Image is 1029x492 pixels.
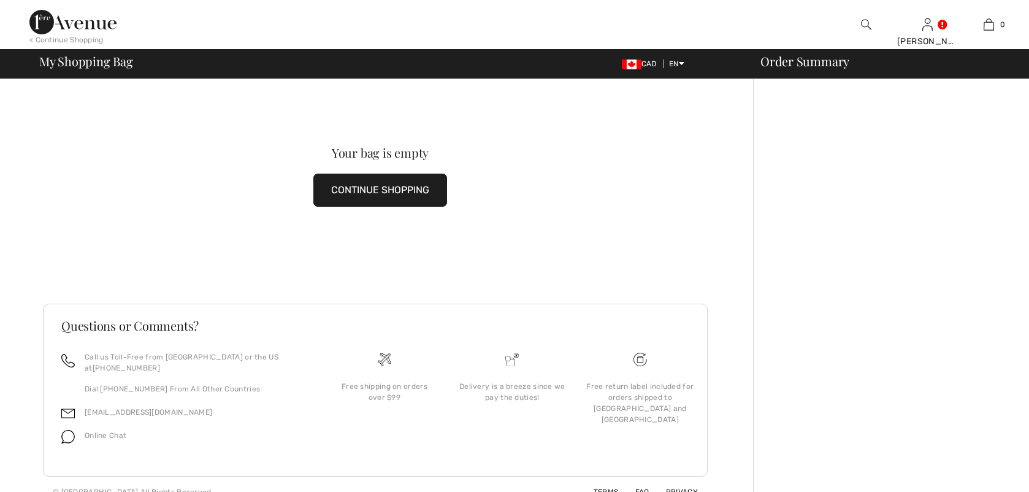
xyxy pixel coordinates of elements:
img: My Bag [984,17,994,32]
h3: Questions or Comments? [61,320,689,332]
div: [PERSON_NAME] [897,35,957,48]
img: Delivery is a breeze since we pay the duties! [505,353,519,366]
button: CONTINUE SHOPPING [313,174,447,207]
span: My Shopping Bag [39,55,133,67]
div: < Continue Shopping [29,34,104,45]
img: Free shipping on orders over $99 [633,353,647,366]
p: Dial [PHONE_NUMBER] From All Other Countries [85,383,306,394]
a: Sign In [922,18,933,30]
div: Free return label included for orders shipped to [GEOGRAPHIC_DATA] and [GEOGRAPHIC_DATA] [586,381,694,425]
p: Call us Toll-Free from [GEOGRAPHIC_DATA] or the US at [85,352,306,374]
span: CAD [622,60,662,68]
img: search the website [861,17,871,32]
img: Canadian Dollar [622,60,641,69]
div: Delivery is a breeze since we pay the duties! [458,381,566,403]
div: Free shipping on orders over $99 [331,381,438,403]
img: 1ère Avenue [29,10,117,34]
img: My Info [922,17,933,32]
span: Online Chat [85,431,126,440]
div: Your bag is empty [77,147,684,159]
img: call [61,354,75,367]
span: 0 [1000,19,1005,30]
span: EN [669,60,684,68]
a: 0 [958,17,1019,32]
a: [EMAIL_ADDRESS][DOMAIN_NAME] [85,408,212,417]
img: email [61,407,75,420]
div: Order Summary [746,55,1022,67]
img: Free shipping on orders over $99 [378,353,391,366]
a: [PHONE_NUMBER] [93,364,160,372]
img: chat [61,430,75,444]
